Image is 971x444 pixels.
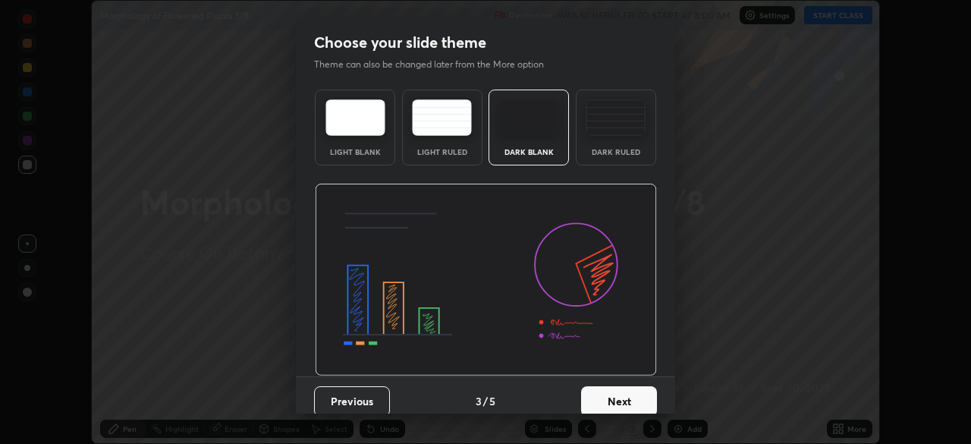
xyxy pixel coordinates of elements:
h4: 3 [476,393,482,409]
div: Light Ruled [412,148,473,156]
img: darkRuledTheme.de295e13.svg [586,99,646,136]
h4: 5 [489,393,495,409]
div: Light Blank [325,148,385,156]
img: lightTheme.e5ed3b09.svg [325,99,385,136]
img: lightRuledTheme.5fabf969.svg [412,99,472,136]
p: Theme can also be changed later from the More option [314,58,560,71]
button: Previous [314,386,390,417]
button: Next [581,386,657,417]
div: Dark Ruled [586,148,646,156]
div: Dark Blank [498,148,559,156]
img: darkThemeBanner.d06ce4a2.svg [315,184,657,376]
h2: Choose your slide theme [314,33,486,52]
h4: / [483,393,488,409]
img: darkTheme.f0cc69e5.svg [499,99,559,136]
